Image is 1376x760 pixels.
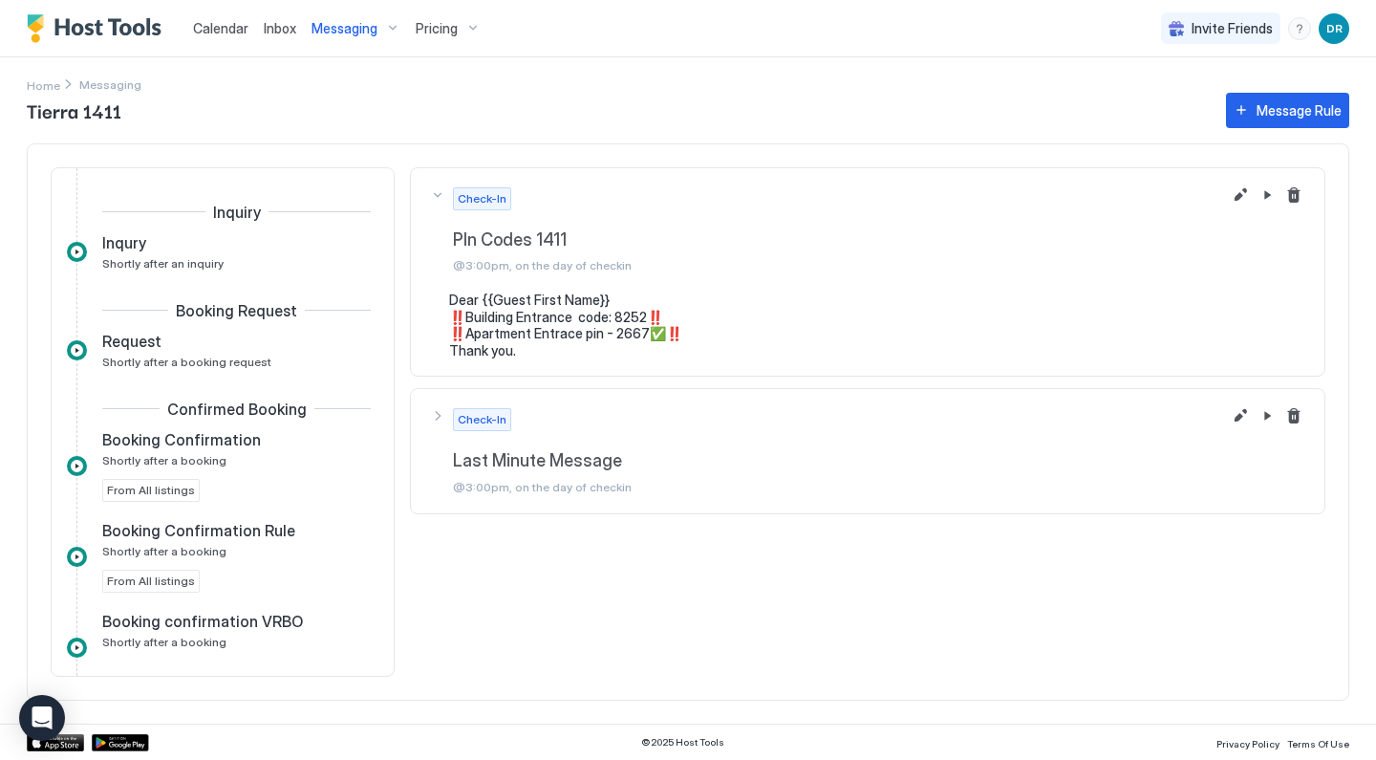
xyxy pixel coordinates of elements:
span: Tierra 1411 [27,96,1207,124]
span: Messaging [312,20,377,37]
span: Confirmed Booking [167,400,307,419]
span: Inbox [264,20,296,36]
span: Shortly after an inquiry [102,256,224,271]
span: Privacy Policy [1216,738,1279,749]
span: Booking Confirmation Rule [102,521,295,540]
a: Calendar [193,18,248,38]
span: Terms Of Use [1287,738,1349,749]
span: Request [102,332,161,351]
a: Terms Of Use [1287,732,1349,752]
a: Host Tools Logo [27,14,170,43]
div: menu [1288,17,1311,40]
span: Shortly after a booking [102,453,226,467]
span: Breadcrumb [79,77,141,92]
span: Shortly after a booking [102,544,226,558]
span: Invite Friends [1192,20,1273,37]
div: Breadcrumb [27,75,60,95]
div: Open Intercom Messenger [19,695,65,741]
span: From All listings [107,573,195,590]
span: @3:00pm, on the day of checkin [453,258,1305,272]
button: Pause Message Rule [1256,184,1279,206]
span: PIn Codes 1411 [453,229,1305,251]
div: User profile [1319,13,1349,44]
span: Inqury [102,233,146,252]
button: Check-InLast Minute Message@3:00pm, on the day of checkin [411,389,1324,513]
span: @3:00pm, on the day of checkin [453,480,1305,494]
button: Check-InPIn Codes 1411@3:00pm, on the day of checkin [411,168,1324,293]
span: Check-In [458,411,506,428]
span: Home [27,78,60,93]
button: Edit message rule [1229,404,1252,427]
span: Shortly after a booking [102,635,226,649]
button: Pause Message Rule [1256,404,1279,427]
a: Google Play Store [92,734,149,751]
span: Inquiry [213,203,261,222]
div: Message Rule [1257,100,1342,120]
span: Booking Confirmation [102,430,261,449]
span: Check-In [458,190,506,207]
span: DR [1326,20,1343,37]
a: Inbox [264,18,296,38]
span: Last Minute Message [453,450,1305,472]
button: Delete message rule [1282,404,1305,427]
span: Shortly after a booking request [102,355,271,369]
section: Check-InPIn Codes 1411@3:00pm, on the day of checkin [411,292,1324,378]
a: Home [27,75,60,95]
span: Booking Request [176,301,297,320]
button: Delete message rule [1282,184,1305,206]
a: App Store [27,734,84,751]
a: Privacy Policy [1216,732,1279,752]
pre: Dear {{Guest First Name}} ‼️Building Entrance code: 8252‼️ ‼️Apartment Entrace pin - 2667✅‼️ Than... [449,292,1305,358]
button: Message Rule [1226,93,1349,128]
span: Calendar [193,20,248,36]
span: Pricing [416,20,458,37]
span: © 2025 Host Tools [641,736,724,749]
button: Edit message rule [1229,184,1252,206]
span: From All listings [107,482,195,499]
span: Booking confirmation VRBO [102,612,303,631]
